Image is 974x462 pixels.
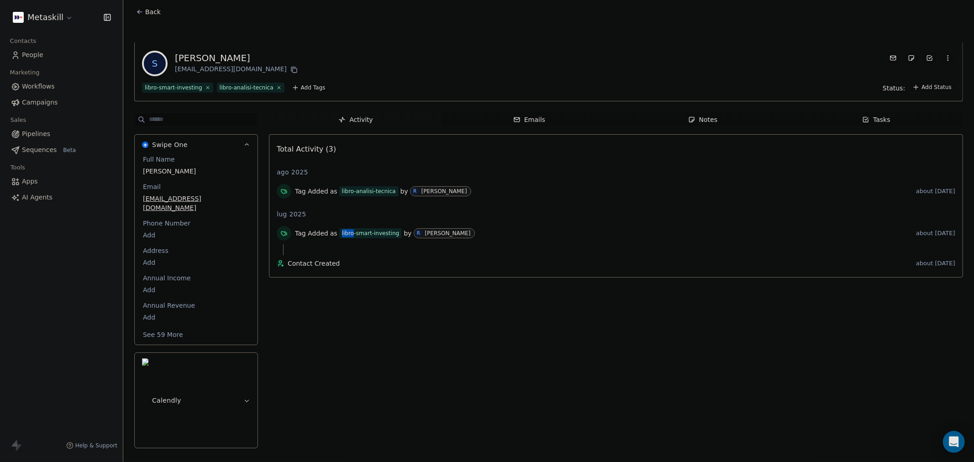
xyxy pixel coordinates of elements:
a: People [7,47,116,63]
span: S [144,52,166,74]
a: Apps [7,174,116,189]
span: ago 2025 [277,168,308,177]
span: Sales [6,113,30,127]
div: [EMAIL_ADDRESS][DOMAIN_NAME] [175,64,300,75]
img: Calendly [142,358,148,442]
span: Status: [883,84,905,93]
span: Add [143,231,249,240]
div: libro-smart-investing [342,229,400,237]
span: about [DATE] [916,230,955,237]
span: [EMAIL_ADDRESS][DOMAIN_NAME] [143,194,249,212]
button: Add Tags [288,83,329,93]
button: CalendlyCalendly [135,353,258,448]
span: Add [143,258,249,267]
span: Tools [6,161,29,174]
span: about [DATE] [916,260,955,267]
div: libro-analisi-tecnica [220,84,274,92]
a: Workflows [7,79,116,94]
div: Emails [513,115,545,125]
span: AI Agents [22,193,53,202]
a: Help & Support [66,442,117,449]
span: Campaigns [22,98,58,107]
div: [PERSON_NAME] [175,52,300,64]
img: AVATAR%20METASKILL%20-%20Colori%20Positivo.png [13,12,24,23]
span: [PERSON_NAME] [143,167,249,176]
span: Annual Revenue [141,301,197,310]
span: about [DATE] [916,188,955,195]
button: Metaskill [11,10,75,25]
span: Contacts [6,34,40,48]
span: Back [145,7,161,16]
span: as [330,229,337,238]
span: Address [141,246,170,255]
span: Full Name [141,155,177,164]
span: Pipelines [22,129,50,139]
a: Campaigns [7,95,116,110]
button: Swipe OneSwipe One [135,135,258,155]
button: Add Status [909,82,955,93]
button: Back [131,4,166,20]
div: Swipe OneSwipe One [135,155,258,345]
div: libro-analisi-tecnica [342,187,396,195]
span: Marketing [6,66,43,79]
span: Calendly [152,396,181,405]
span: Add [143,285,249,294]
div: R [417,230,420,237]
span: Contact Created [288,259,912,268]
span: People [22,50,43,60]
a: Pipelines [7,126,116,142]
button: See 59 More [137,326,189,343]
span: Tag Added [295,187,328,196]
span: Help & Support [75,442,117,449]
span: Workflows [22,82,55,91]
span: Tag Added [295,229,328,238]
div: Tasks [862,115,890,125]
span: Beta [60,146,79,155]
span: lug 2025 [277,210,306,219]
span: Email [141,182,163,191]
div: [PERSON_NAME] [425,230,471,236]
span: Total Activity (3) [277,145,336,153]
img: Swipe One [142,142,148,148]
span: Annual Income [141,273,193,283]
div: Open Intercom Messenger [943,431,965,453]
a: AI Agents [7,190,116,205]
a: SequencesBeta [7,142,116,157]
span: Metaskill [27,11,63,23]
span: Swipe One [152,140,188,149]
span: Apps [22,177,38,186]
div: [PERSON_NAME] [421,188,467,194]
div: Notes [688,115,717,125]
div: R [413,188,416,195]
div: libro-smart-investing [145,84,202,92]
span: Add [143,313,249,322]
span: by [400,187,408,196]
span: by [404,229,411,238]
span: Sequences [22,145,57,155]
span: Phone Number [141,219,192,228]
span: as [330,187,337,196]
